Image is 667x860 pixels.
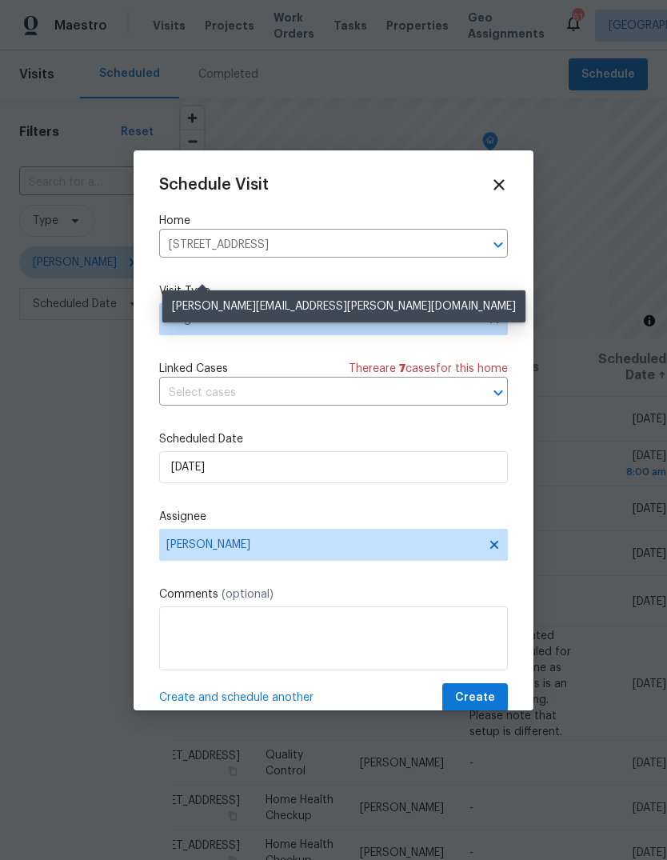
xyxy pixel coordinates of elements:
[159,509,508,525] label: Assignee
[159,177,269,193] span: Schedule Visit
[399,363,405,374] span: 7
[490,176,508,194] span: Close
[159,451,508,483] input: M/D/YYYY
[222,589,274,600] span: (optional)
[159,213,508,229] label: Home
[349,361,508,377] span: There are case s for this home
[166,538,480,551] span: [PERSON_NAME]
[159,586,508,602] label: Comments
[159,381,463,406] input: Select cases
[159,690,314,706] span: Create and schedule another
[162,290,525,322] div: [PERSON_NAME][EMAIL_ADDRESS][PERSON_NAME][DOMAIN_NAME]
[159,431,508,447] label: Scheduled Date
[159,361,228,377] span: Linked Cases
[159,233,463,258] input: Enter in an address
[455,688,495,708] span: Create
[487,234,509,256] button: Open
[159,283,508,299] label: Visit Type
[442,683,508,713] button: Create
[487,382,509,404] button: Open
